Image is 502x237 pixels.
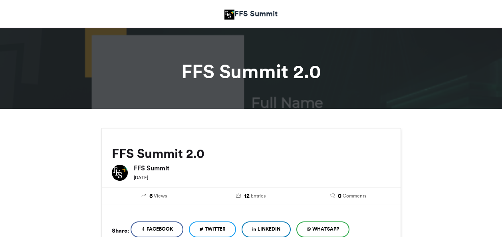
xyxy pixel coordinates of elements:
h5: Share: [112,225,129,236]
h6: FFS Summit [134,165,391,171]
a: 6 Views [112,192,197,201]
span: Comments [343,192,366,199]
a: 0 Comments [306,192,391,201]
span: WhatsApp [312,225,339,233]
small: [DATE] [134,175,148,180]
a: 12 Entries [208,192,294,201]
span: Facebook [147,225,173,233]
img: FFS Summit [112,165,128,181]
span: 6 [149,192,153,201]
img: FFS Summit [224,10,234,20]
h2: FFS Summit 2.0 [112,146,391,161]
span: LinkedIn [258,225,280,233]
span: Views [154,192,167,199]
span: 0 [338,192,341,201]
span: Twitter [205,225,226,233]
a: FFS Summit [224,8,278,20]
span: Entries [251,192,266,199]
h1: FFS Summit 2.0 [30,62,473,81]
span: 12 [244,192,250,201]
